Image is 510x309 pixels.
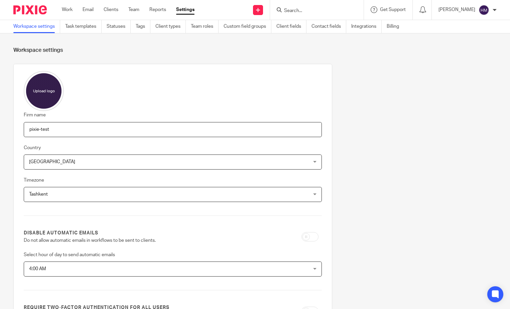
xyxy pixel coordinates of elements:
a: Clients [104,6,118,13]
h1: Workspace settings [13,47,497,54]
span: 4:00 AM [29,267,46,271]
a: Statuses [107,20,131,33]
a: Integrations [351,20,382,33]
label: Country [24,144,41,151]
a: Task templates [65,20,102,33]
p: Do not allow automatic emails in workflows to be sent to clients. [24,237,219,244]
span: Get Support [380,7,406,12]
a: Reports [149,6,166,13]
label: Firm name [24,112,46,118]
label: Disable automatic emails [24,230,98,236]
img: svg%3E [479,5,489,15]
a: Contact fields [311,20,346,33]
a: Workspace settings [13,20,60,33]
a: Settings [176,6,195,13]
a: Team roles [191,20,219,33]
label: Timezone [24,177,44,184]
a: Work [62,6,73,13]
label: Select hour of day to send automatic emails [24,251,115,258]
img: Pixie [13,5,47,14]
input: Name of your firm [24,122,322,137]
a: Email [83,6,94,13]
a: Team [128,6,139,13]
a: Tags [136,20,150,33]
span: [GEOGRAPHIC_DATA] [29,160,75,164]
input: Search [283,8,344,14]
span: Tashkent [29,192,48,197]
a: Billing [387,20,404,33]
p: [PERSON_NAME] [438,6,475,13]
a: Client fields [276,20,306,33]
a: Client types [155,20,186,33]
a: Custom field groups [224,20,271,33]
